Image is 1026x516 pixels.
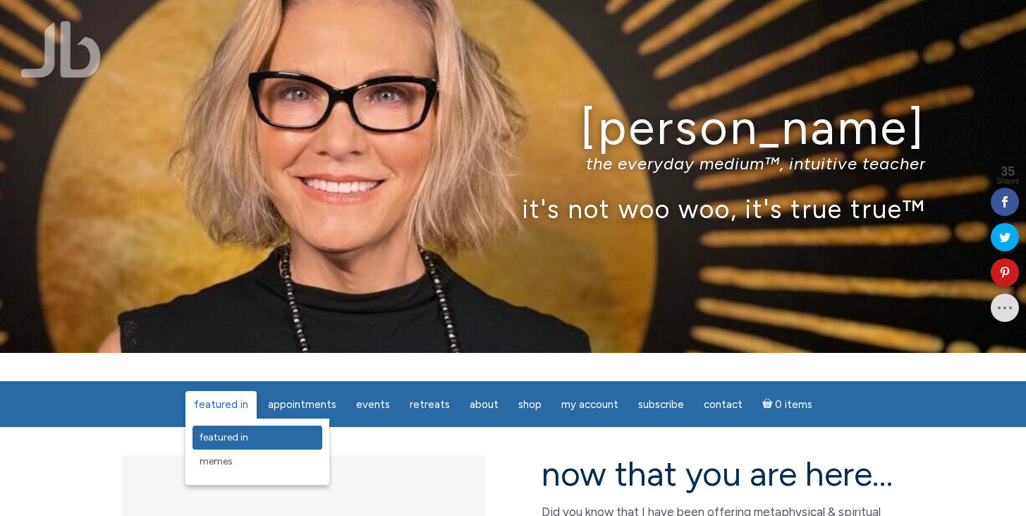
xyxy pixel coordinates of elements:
[630,391,692,419] a: Subscribe
[542,455,905,493] h2: now that you are here…
[996,178,1019,185] span: Shares
[348,391,398,419] a: Events
[561,398,618,411] span: My Account
[695,391,751,419] a: Contact
[356,398,390,411] span: Events
[638,398,684,411] span: Subscribe
[200,455,233,467] span: Memes
[510,391,550,419] a: Shop
[401,391,458,419] a: Retreats
[470,398,499,411] span: About
[259,391,345,419] a: Appointments
[101,193,926,224] p: it's not woo woo, it's true true™
[21,21,101,78] img: Jamie Butler. The Everyday Medium
[762,398,776,411] i: Cart
[704,398,743,411] span: Contact
[194,398,248,411] span: featured in
[461,391,507,419] a: About
[754,390,822,419] a: Cart0 items
[101,153,926,174] p: the everyday medium™, intuitive teacher
[200,431,248,443] span: featured in
[996,165,1019,178] span: 35
[185,391,257,419] a: featured in
[101,101,926,154] h1: [PERSON_NAME]
[518,398,542,411] span: Shop
[410,398,450,411] span: Retreats
[193,450,322,474] a: Memes
[268,398,336,411] span: Appointments
[775,400,812,410] span: 0 items
[193,426,322,450] a: featured in
[553,391,627,419] a: My Account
